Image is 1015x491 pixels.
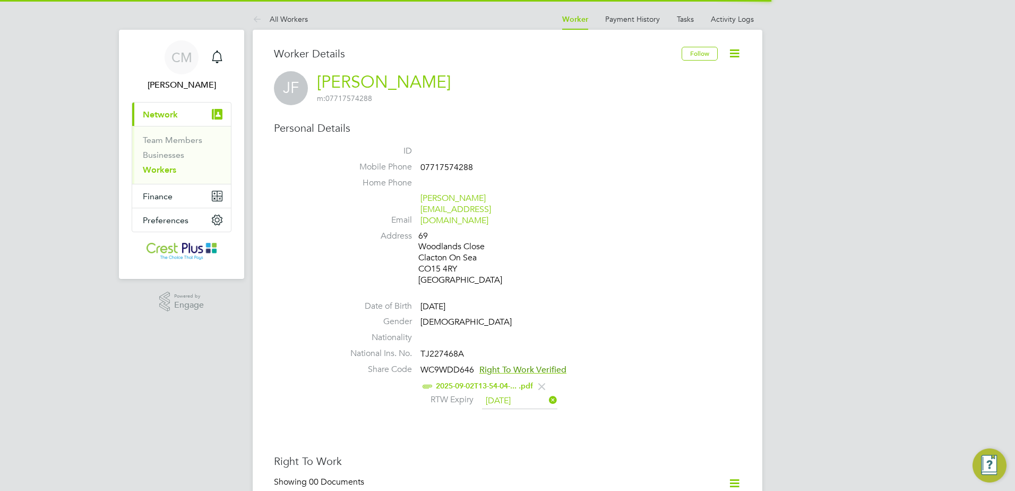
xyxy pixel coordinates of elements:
div: Showing [274,477,366,488]
span: Engage [174,301,204,310]
span: 07717574288 [420,162,473,173]
button: Network [132,103,231,126]
a: Payment History [605,14,660,24]
label: ID [338,146,412,157]
button: Follow [682,47,718,61]
h3: Worker Details [274,47,682,61]
a: Powered byEngage [159,292,204,312]
button: Engage Resource Center [973,448,1007,482]
label: Share Code [338,364,412,375]
span: Finance [143,191,173,201]
div: 69 Woodlands Close Clacton On Sea CO15 4RY [GEOGRAPHIC_DATA] [418,231,519,286]
span: [DATE] [420,301,445,312]
a: Go to home page [132,243,231,260]
a: [PERSON_NAME][EMAIL_ADDRESS][DOMAIN_NAME] [420,193,491,226]
a: Worker [562,15,588,24]
input: Select one [482,393,557,409]
span: Right To Work Verified [479,365,566,375]
label: Home Phone [338,177,412,189]
a: All Workers [253,14,308,24]
label: Date of Birth [338,301,412,312]
label: Gender [338,316,412,327]
span: Preferences [143,215,188,225]
span: CM [171,50,192,64]
a: CM[PERSON_NAME] [132,40,231,91]
span: Network [143,109,178,120]
a: Activity Logs [711,14,754,24]
span: 07717574288 [317,94,372,103]
button: Finance [132,184,231,208]
img: crestplusoperations-logo-retina.png [147,243,217,260]
a: Businesses [143,150,184,160]
a: Tasks [677,14,694,24]
button: Preferences [132,208,231,232]
span: JF [274,71,308,105]
span: m: [317,94,325,103]
a: Workers [143,165,176,175]
label: Email [338,215,412,226]
span: 00 Documents [309,477,364,487]
span: TJ227468A [420,349,464,359]
span: Powered by [174,292,204,301]
h3: Personal Details [274,121,741,135]
span: Courtney Miller [132,79,231,91]
h3: Right To Work [274,454,741,468]
span: [DEMOGRAPHIC_DATA] [420,317,512,328]
a: [PERSON_NAME] [317,72,451,92]
label: Mobile Phone [338,162,412,173]
a: 2025-09-02T13-54-04-... .pdf [436,382,533,391]
a: Team Members [143,135,202,145]
label: Address [338,231,412,242]
label: Nationality [338,332,412,343]
label: National Ins. No. [338,348,412,359]
div: Network [132,126,231,184]
span: WC9WDD646 [420,365,474,375]
label: RTW Expiry [420,394,474,405]
nav: Main navigation [119,30,244,279]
